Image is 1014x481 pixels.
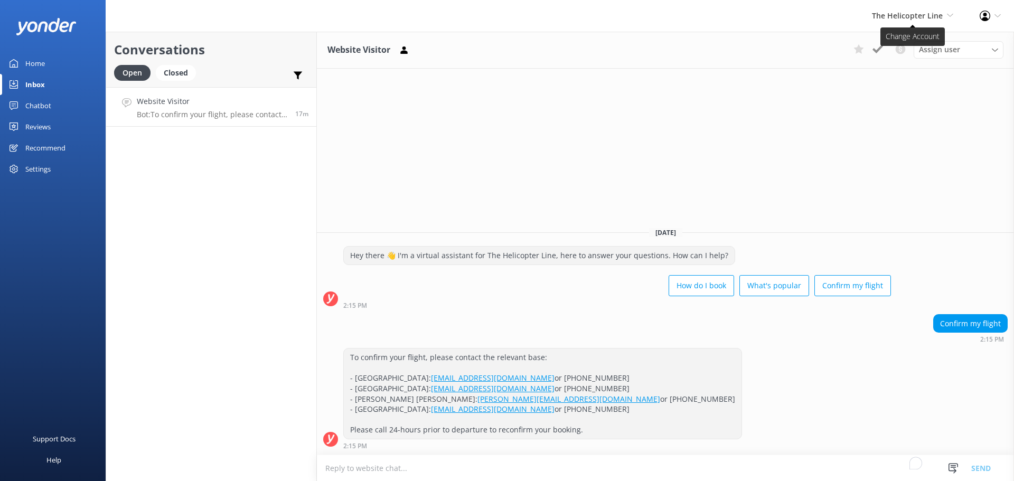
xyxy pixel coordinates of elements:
[344,247,735,265] div: Hey there 👋 I'm a virtual assistant for The Helicopter Line, here to answer your questions. How c...
[431,383,555,393] a: [EMAIL_ADDRESS][DOMAIN_NAME]
[156,65,196,81] div: Closed
[25,137,65,158] div: Recommend
[739,275,809,296] button: What's popular
[106,87,316,127] a: Website VisitorBot:To confirm your flight, please contact the relevant base: - [GEOGRAPHIC_DATA]:...
[295,109,308,118] span: Oct 04 2025 02:15pm (UTC +13:00) Pacific/Auckland
[814,275,891,296] button: Confirm my flight
[343,443,367,449] strong: 2:15 PM
[327,43,390,57] h3: Website Visitor
[114,67,156,78] a: Open
[872,11,943,21] span: The Helicopter Line
[980,336,1004,343] strong: 2:15 PM
[25,74,45,95] div: Inbox
[114,65,151,81] div: Open
[669,275,734,296] button: How do I book
[343,442,742,449] div: Oct 04 2025 02:15pm (UTC +13:00) Pacific/Auckland
[431,404,555,414] a: [EMAIL_ADDRESS][DOMAIN_NAME]
[33,428,76,449] div: Support Docs
[431,373,555,383] a: [EMAIL_ADDRESS][DOMAIN_NAME]
[46,449,61,470] div: Help
[919,44,960,55] span: Assign user
[25,158,51,180] div: Settings
[16,18,77,35] img: yonder-white-logo.png
[25,53,45,74] div: Home
[344,348,741,439] div: To confirm your flight, please contact the relevant base: - [GEOGRAPHIC_DATA]: or [PHONE_NUMBER] ...
[477,394,660,404] a: [PERSON_NAME][EMAIL_ADDRESS][DOMAIN_NAME]
[317,455,1014,481] textarea: To enrich screen reader interactions, please activate Accessibility in Grammarly extension settings
[25,116,51,137] div: Reviews
[25,95,51,116] div: Chatbot
[649,228,682,237] span: [DATE]
[156,67,201,78] a: Closed
[934,315,1007,333] div: Confirm my flight
[914,41,1003,58] div: Assign User
[343,301,891,309] div: Oct 04 2025 02:15pm (UTC +13:00) Pacific/Auckland
[137,96,287,107] h4: Website Visitor
[114,40,308,60] h2: Conversations
[343,303,367,309] strong: 2:15 PM
[137,110,287,119] p: Bot: To confirm your flight, please contact the relevant base: - [GEOGRAPHIC_DATA]: [EMAIL_ADDRES...
[933,335,1008,343] div: Oct 04 2025 02:15pm (UTC +13:00) Pacific/Auckland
